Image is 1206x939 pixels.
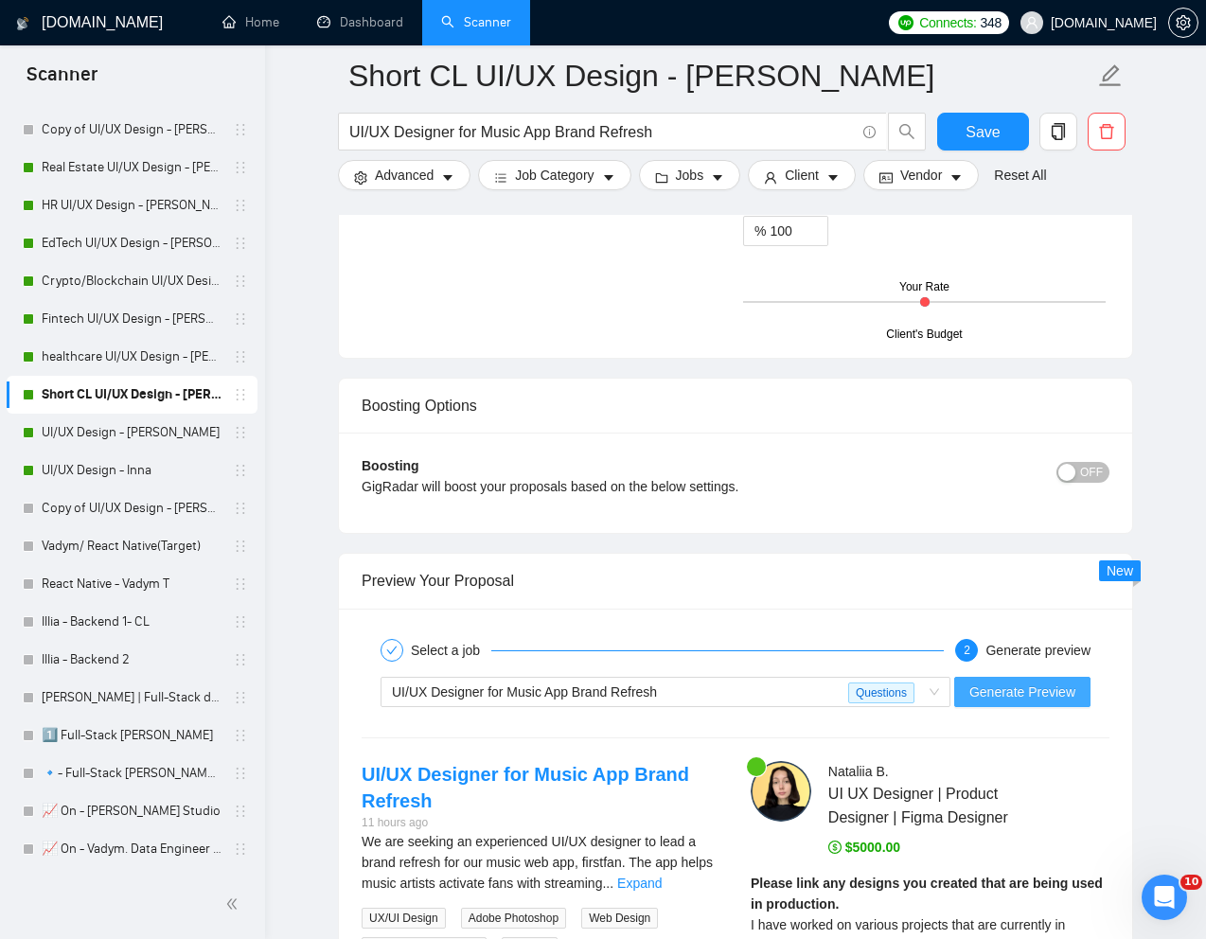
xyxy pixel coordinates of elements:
[785,165,819,186] span: Client
[1168,8,1198,38] button: setting
[233,614,248,629] span: holder
[233,311,248,327] span: holder
[863,126,876,138] span: info-circle
[42,717,222,754] a: 1️⃣ Full-Stack [PERSON_NAME]
[898,15,913,30] img: upwork-logo.png
[900,165,942,186] span: Vendor
[826,170,840,185] span: caret-down
[676,165,704,186] span: Jobs
[461,908,566,929] span: Adobe Photoshop
[411,639,491,662] div: Select a job
[441,170,454,185] span: caret-down
[317,14,403,30] a: dashboardDashboard
[770,217,827,245] input: How much of the client's budget do you want to bid with?
[233,539,248,554] span: holder
[1169,15,1197,30] span: setting
[362,908,446,929] span: UX/UI Design
[655,170,668,185] span: folder
[233,576,248,592] span: holder
[233,425,248,440] span: holder
[937,113,1029,151] button: Save
[42,527,222,565] a: Vadym/ React Native(Target)
[441,14,511,30] a: searchScanner
[42,414,222,452] a: UI/UX Design - [PERSON_NAME]
[581,908,658,929] span: Web Design
[362,814,720,832] div: 11 hours ago
[981,12,1002,33] span: 348
[42,868,222,906] a: 1️⃣ Vatalik Y. Node
[338,160,470,190] button: settingAdvancedcaret-down
[515,165,594,186] span: Job Category
[748,160,856,190] button: userClientcaret-down
[639,160,741,190] button: folderJobscaret-down
[233,766,248,781] span: holder
[222,14,279,30] a: homeHome
[828,764,889,779] span: Nataliia B .
[16,9,29,39] img: logo
[1088,113,1126,151] button: delete
[42,830,222,868] a: 📈 On - Vadym. Data Engineer - General
[11,61,113,100] span: Scanner
[233,463,248,478] span: holder
[42,641,222,679] a: Illia - Backend 2
[225,895,244,913] span: double-left
[964,644,970,657] span: 2
[233,122,248,137] span: holder
[362,458,419,473] b: Boosting
[617,876,662,891] a: Expand
[848,682,914,703] span: Questions
[1098,63,1123,88] span: edit
[886,326,962,344] div: Client's Budget
[949,170,963,185] span: caret-down
[1168,15,1198,30] a: setting
[954,677,1091,707] button: Generate Preview
[392,684,657,700] span: UI/UX Designer for Music App Brand Refresh
[602,170,615,185] span: caret-down
[1025,16,1038,29] span: user
[362,834,713,891] span: We are seeking an experienced UI/UX designer to lead a brand refresh for our music web app, first...
[42,149,222,186] a: Real Estate UI/UX Design - [PERSON_NAME]
[478,160,630,190] button: barsJob Categorycaret-down
[1089,123,1125,140] span: delete
[42,111,222,149] a: Copy of UI/UX Design - [PERSON_NAME]
[828,841,842,854] span: dollar
[1080,462,1103,483] span: OFF
[233,274,248,289] span: holder
[362,379,1109,433] div: Boosting Options
[233,236,248,251] span: holder
[233,804,248,819] span: holder
[233,652,248,667] span: holder
[362,554,1109,608] div: Preview Your Proposal
[233,728,248,743] span: holder
[42,452,222,489] a: UI/UX Design - Inna
[349,120,855,144] input: Search Freelance Jobs...
[828,840,900,855] span: $5000.00
[751,761,811,822] img: c1ixEsac-c9lISHIljfOZb0cuN6GzZ3rBcBW2x-jvLrB-_RACOkU1mWXgI6n74LgRV
[711,170,724,185] span: caret-down
[1142,875,1187,920] iframe: Intercom live chat
[233,349,248,364] span: holder
[919,12,976,33] span: Connects:
[42,754,222,792] a: 🔹- Full-Stack [PERSON_NAME] - CL
[386,645,398,656] span: check
[764,170,777,185] span: user
[899,278,949,296] div: Your Rate
[233,501,248,516] span: holder
[42,679,222,717] a: [PERSON_NAME] | Full-Stack dev
[1040,123,1076,140] span: copy
[233,198,248,213] span: holder
[42,300,222,338] a: Fintech UI/UX Design - [PERSON_NAME]
[969,682,1075,702] span: Generate Preview
[42,224,222,262] a: EdTech UI/UX Design - [PERSON_NAME]
[1107,563,1133,578] span: New
[1180,875,1202,890] span: 10
[354,170,367,185] span: setting
[375,165,434,186] span: Advanced
[602,876,613,891] span: ...
[985,639,1091,662] div: Generate preview
[863,160,979,190] button: idcardVendorcaret-down
[362,476,923,497] div: GigRadar will boost your proposals based on the below settings.
[233,690,248,705] span: holder
[1039,113,1077,151] button: copy
[494,170,507,185] span: bars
